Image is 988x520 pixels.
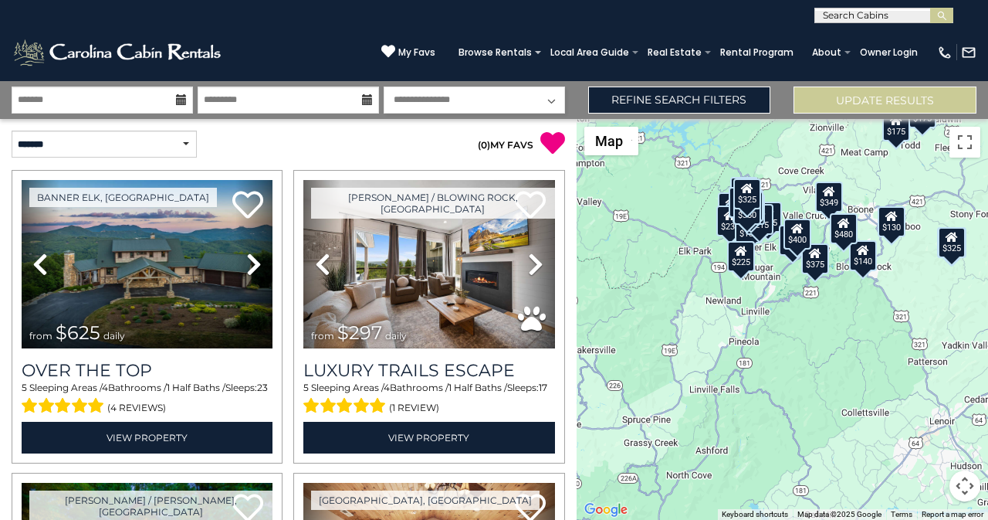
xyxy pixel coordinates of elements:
[29,188,217,207] a: Banner Elk, [GEOGRAPHIC_DATA]
[949,471,980,501] button: Map camera controls
[22,381,272,418] div: Sleeping Areas / Bathrooms / Sleeps:
[797,510,881,518] span: Map data ©2025 Google
[816,182,844,212] div: $349
[949,127,980,158] button: Toggle fullscreen view
[22,360,272,381] a: Over The Top
[12,37,225,68] img: White-1-2.png
[381,44,435,60] a: My Favs
[731,176,759,207] div: $125
[938,226,966,257] div: $325
[257,382,268,393] span: 23
[311,188,554,219] a: [PERSON_NAME] / Blowing Rock, [GEOGRAPHIC_DATA]
[754,201,782,232] div: $625
[580,500,631,520] a: Open this area in Google Maps (opens a new window)
[640,42,709,63] a: Real Estate
[303,360,554,381] a: Luxury Trails Escape
[103,330,125,342] span: daily
[729,187,756,218] div: $425
[961,45,976,60] img: mail-regular-white.png
[779,224,807,255] div: $230
[398,46,435,59] span: My Favs
[733,178,761,209] div: $325
[102,382,108,393] span: 4
[830,213,858,244] div: $480
[303,382,309,393] span: 5
[22,422,272,454] a: View Property
[588,87,771,114] a: Refine Search Filters
[784,218,812,249] div: $400
[937,45,952,60] img: phone-regular-white.png
[595,133,623,149] span: Map
[311,330,334,342] span: from
[891,510,912,518] a: Terms
[22,382,27,393] span: 5
[850,240,878,270] div: $140
[303,422,554,454] a: View Property
[385,330,407,342] span: daily
[337,321,382,344] span: $297
[922,510,983,518] a: Report a map error
[801,243,829,274] div: $375
[584,127,638,155] button: Change map style
[481,139,487,151] span: 0
[539,382,547,393] span: 17
[909,97,937,128] div: $175
[303,381,554,418] div: Sleeping Areas / Bathrooms / Sleeps:
[389,398,439,418] span: (1 review)
[793,87,976,114] button: Update Results
[804,42,849,63] a: About
[734,193,762,224] div: $350
[746,204,774,235] div: $215
[580,500,631,520] img: Google
[448,382,507,393] span: 1 Half Baths /
[478,139,490,151] span: ( )
[878,206,905,237] div: $130
[882,110,910,141] div: $175
[722,509,788,520] button: Keyboard shortcuts
[543,42,637,63] a: Local Area Guide
[384,382,390,393] span: 4
[232,189,263,223] a: Add to favorites
[716,206,744,236] div: $230
[22,180,272,348] img: thumbnail_167153549.jpeg
[303,180,554,348] img: thumbnail_168695581.jpeg
[56,321,100,344] span: $625
[107,398,166,418] span: (4 reviews)
[727,240,755,271] div: $225
[29,330,52,342] span: from
[478,139,533,151] a: (0)MY FAVS
[167,382,225,393] span: 1 Half Baths /
[736,212,763,243] div: $185
[451,42,540,63] a: Browse Rentals
[712,42,801,63] a: Rental Program
[852,42,925,63] a: Owner Login
[311,491,540,510] a: [GEOGRAPHIC_DATA], [GEOGRAPHIC_DATA]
